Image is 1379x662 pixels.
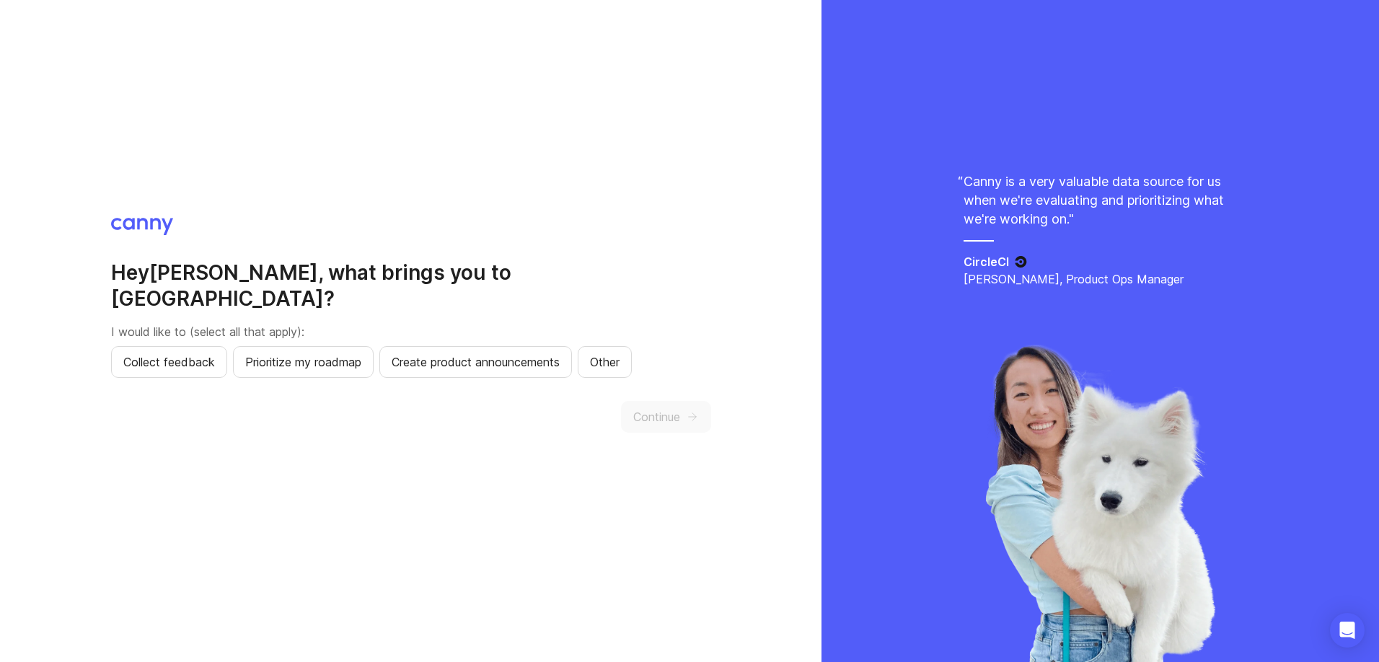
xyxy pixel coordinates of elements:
[245,353,361,371] span: Prioritize my roadmap
[111,323,711,340] p: I would like to (select all that apply):
[111,218,174,235] img: Canny logo
[633,408,680,425] span: Continue
[233,346,374,378] button: Prioritize my roadmap
[964,172,1238,229] p: Canny is a very valuable data source for us when we're evaluating and prioritizing what we're wor...
[983,345,1218,662] img: liya-429d2be8cea6414bfc71c507a98abbfa.webp
[590,353,620,371] span: Other
[1330,613,1365,648] div: Open Intercom Messenger
[123,353,215,371] span: Collect feedback
[964,270,1238,288] p: [PERSON_NAME], Product Ops Manager
[578,346,632,378] button: Other
[379,346,572,378] button: Create product announcements
[111,346,227,378] button: Collect feedback
[392,353,560,371] span: Create product announcements
[964,253,1009,270] h5: CircleCI
[621,401,711,433] button: Continue
[111,260,711,312] h2: Hey [PERSON_NAME] , what brings you to [GEOGRAPHIC_DATA]?
[1015,256,1027,268] img: CircleCI logo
